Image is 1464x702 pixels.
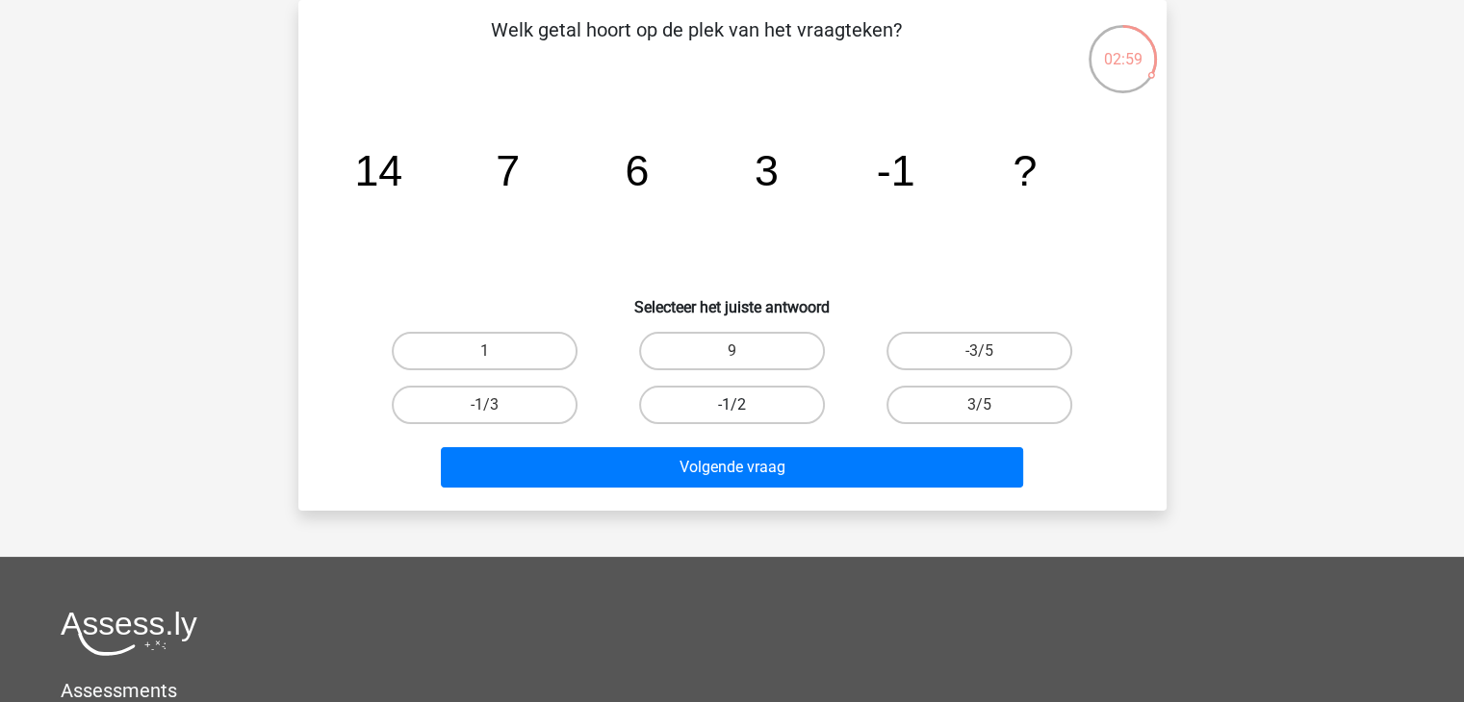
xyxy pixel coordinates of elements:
[1013,146,1037,194] tspan: ?
[876,146,914,194] tspan: -1
[61,611,197,656] img: Assessly logo
[625,146,649,194] tspan: 6
[886,332,1072,370] label: -3/5
[61,679,1403,702] h5: Assessments
[639,332,825,370] label: 9
[496,146,520,194] tspan: 7
[392,386,578,424] label: -1/3
[329,15,1064,73] p: Welk getal hoort op de plek van het vraagteken?
[639,386,825,424] label: -1/2
[886,386,1072,424] label: 3/5
[441,447,1023,488] button: Volgende vraag
[354,146,402,194] tspan: 14
[1087,23,1159,71] div: 02:59
[754,146,778,194] tspan: 3
[329,283,1136,316] h6: Selecteer het juiste antwoord
[392,332,578,370] label: 1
